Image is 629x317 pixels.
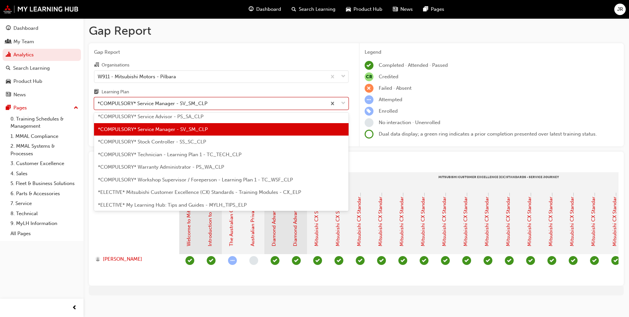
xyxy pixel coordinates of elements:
[569,256,578,265] span: learningRecordVerb_PASS-icon
[6,26,11,31] span: guage-icon
[3,62,81,74] a: Search Learning
[3,89,81,101] a: News
[400,6,413,13] span: News
[94,62,99,68] span: organisation-icon
[365,72,373,81] span: null-icon
[365,95,373,104] span: learningRecordVerb_ATTEMPT-icon
[334,256,343,265] span: learningRecordVerb_PASS-icon
[13,91,26,99] div: News
[98,100,207,107] div: *COMPULSORY* Service Manager - SV_SM_CLP
[98,152,241,158] span: *COMPULSORY* Technician - Learning Plan 1 - TC_TECH_CLP
[207,256,216,265] span: learningRecordVerb_PASS-icon
[13,104,27,112] div: Pages
[341,3,388,16] a: car-iconProduct Hub
[398,256,407,265] span: learningRecordVerb_PASS-icon
[249,256,258,265] span: learningRecordVerb_NONE-icon
[379,131,597,137] span: Dual data display; a green ring indicates a prior completion presented over latest training status.
[379,108,398,114] span: Enrolled
[617,6,623,13] span: JR
[13,78,42,85] div: Product Hub
[95,255,173,263] a: [PERSON_NAME]
[6,92,11,98] span: news-icon
[256,6,281,13] span: Dashboard
[8,189,81,199] a: 6. Parts & Accessories
[356,256,365,265] span: learningRecordVerb_PASS-icon
[94,89,99,95] span: learningplan-icon
[6,39,11,45] span: people-icon
[243,3,286,16] a: guage-iconDashboard
[6,65,10,71] span: search-icon
[3,22,81,34] a: Dashboard
[13,25,38,32] div: Dashboard
[462,256,471,265] span: learningRecordVerb_PASS-icon
[365,61,373,70] span: learningRecordVerb_COMPLETE-icon
[611,256,620,265] span: learningRecordVerb_PASS-icon
[3,102,81,114] button: Pages
[365,118,373,127] span: learningRecordVerb_NONE-icon
[98,164,224,170] span: *COMPULSORY* Warranty Administrator - PS_WA_CLP
[547,256,556,265] span: learningRecordVerb_PASS-icon
[98,73,176,80] div: W911 - Mitsubishi Motors - Pilbara
[8,114,81,131] a: 0. Training Schedules & Management
[8,218,81,229] a: 9. MyLH Information
[74,104,78,112] span: up-icon
[388,3,418,16] a: news-iconNews
[6,79,11,84] span: car-icon
[526,256,535,265] span: learningRecordVerb_PASS-icon
[185,256,194,265] span: learningRecordVerb_COMPLETE-icon
[365,107,373,116] span: learningRecordVerb_ENROLL-icon
[72,304,77,312] span: prev-icon
[614,4,626,15] button: JR
[377,256,386,265] span: learningRecordVerb_PASS-icon
[13,65,50,72] div: Search Learning
[484,256,492,265] span: learningRecordVerb_PASS-icon
[441,256,450,265] span: learningRecordVerb_PASS-icon
[271,256,279,265] span: learningRecordVerb_PASS-icon
[346,5,351,13] span: car-icon
[292,5,296,13] span: search-icon
[8,198,81,209] a: 7. Service
[431,6,444,13] span: Pages
[341,99,346,108] span: down-icon
[94,48,349,56] span: Gap Report
[89,24,624,38] h1: Gap Report
[102,89,129,95] div: Learning Plan
[98,126,208,132] span: *COMPULSORY* Service Manager - SV_SM_CLP
[8,169,81,179] a: 4. Sales
[98,114,203,120] span: *COMPULSORY* Service Advisor - PS_SA_CLP
[6,105,11,111] span: pages-icon
[423,5,428,13] span: pages-icon
[379,120,440,125] span: No interaction · Unenrolled
[13,38,34,46] div: My Team
[98,177,293,183] span: *COMPULSORY* Workshop Supervisor / Foreperson - Learning Plan 1 - TC_WSF_CLP
[379,97,402,103] span: Attempted
[8,229,81,239] a: All Pages
[286,3,341,16] a: search-iconSearch Learning
[353,6,382,13] span: Product Hub
[103,255,142,263] span: [PERSON_NAME]
[102,62,129,68] div: Organisations
[228,256,237,265] span: learningRecordVerb_ATTEMPT-icon
[8,209,81,219] a: 8. Technical
[3,75,81,87] a: Product Hub
[365,48,619,56] div: Legend
[379,62,448,68] span: Completed · Attended · Passed
[98,189,301,195] span: *ELECTIVE* Mitsubishi Customer Excellence (CX) Standards - Training Modules - CX_ELP
[341,72,346,81] span: down-icon
[8,178,81,189] a: 5. Fleet & Business Solutions
[420,256,429,265] span: learningRecordVerb_PASS-icon
[6,52,11,58] span: chart-icon
[590,256,599,265] span: learningRecordVerb_PASS-icon
[313,256,322,265] span: learningRecordVerb_PASS-icon
[98,202,247,208] span: *ELECTIVE* My Learning Hub: Tips and Guides - MYLH_TIPS_ELP
[8,131,81,141] a: 1. MMAL Compliance
[299,6,335,13] span: Search Learning
[365,84,373,93] span: learningRecordVerb_FAIL-icon
[3,36,81,48] a: My Team
[418,3,449,16] a: pages-iconPages
[393,5,398,13] span: news-icon
[3,21,81,102] button: DashboardMy TeamAnalyticsSearch LearningProduct HubNews
[3,5,79,13] img: mmal
[8,158,81,169] a: 3. Customer Excellence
